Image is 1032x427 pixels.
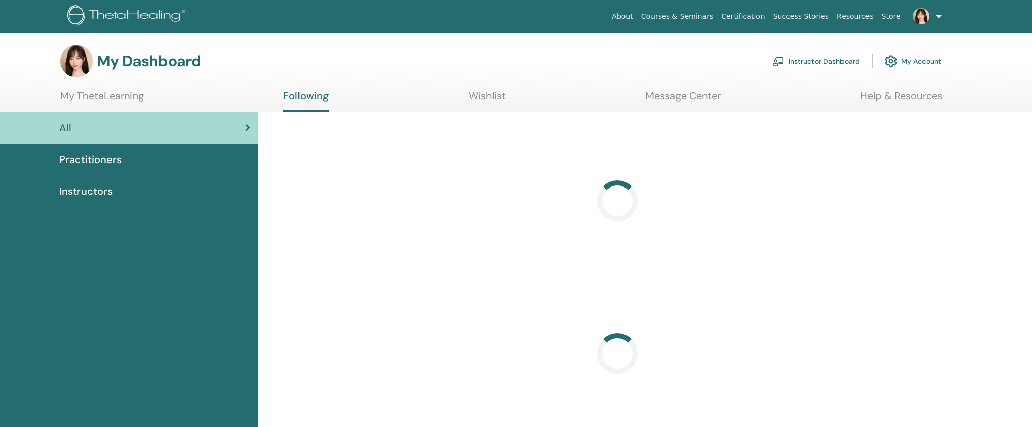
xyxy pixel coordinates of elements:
[860,90,942,110] a: Help & Resources
[67,5,189,28] img: logo.png
[885,50,941,72] a: My Account
[769,7,833,26] a: Success Stories
[772,50,860,72] a: Instructor Dashboard
[60,45,93,77] img: default.jpg
[878,7,905,26] a: Store
[913,8,929,24] img: default.jpg
[772,57,784,66] img: chalkboard-teacher.svg
[59,183,113,199] span: Instructors
[637,7,718,26] a: Courses & Seminars
[469,90,506,110] a: Wishlist
[97,52,201,70] h3: My Dashboard
[717,7,769,26] a: Certification
[60,90,144,110] a: My ThetaLearning
[59,152,122,167] span: Practitioners
[608,7,637,26] a: About
[885,52,897,70] img: cog.svg
[283,90,329,112] a: Following
[645,90,721,110] a: Message Center
[59,120,71,136] span: All
[833,7,878,26] a: Resources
